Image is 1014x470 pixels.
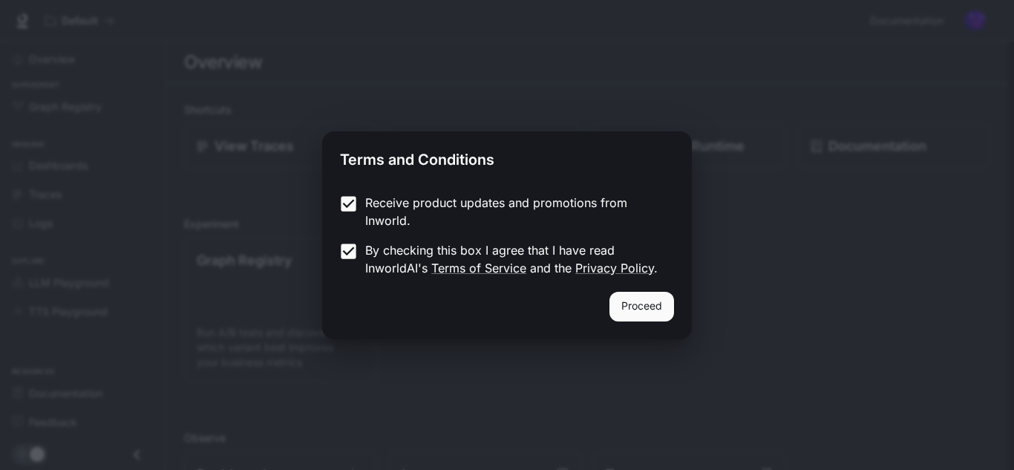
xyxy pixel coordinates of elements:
a: Privacy Policy [575,261,654,275]
a: Terms of Service [431,261,526,275]
p: Receive product updates and promotions from Inworld. [365,194,662,229]
h2: Terms and Conditions [322,131,692,182]
button: Proceed [609,292,674,322]
p: By checking this box I agree that I have read InworldAI's and the . [365,241,662,277]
